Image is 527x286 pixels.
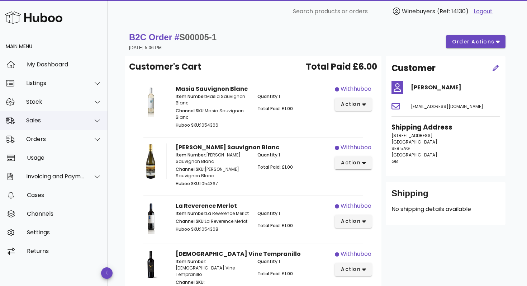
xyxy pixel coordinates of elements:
[176,180,200,187] span: Huboo SKU:
[257,164,293,170] span: Total Paid: £1.00
[27,154,102,161] div: Usage
[27,192,102,198] div: Cases
[257,222,293,229] span: Total Paid: £1.00
[341,159,361,167] span: action
[257,210,331,217] p: 1
[176,258,249,278] p: [DEMOGRAPHIC_DATA] Vine Tempranillo
[402,7,435,15] span: Winebuyers
[257,106,293,112] span: Total Paid: £1.00
[391,152,437,158] span: [GEOGRAPHIC_DATA]
[176,108,249,121] p: Masia Sauvignon Blanc
[176,85,248,93] strong: Masia Sauvignon Blanc
[176,108,205,114] span: Channel SKU:
[26,173,85,180] div: Invoicing and Payments
[335,215,372,228] button: action
[176,210,206,216] span: Item Number:
[176,279,205,285] span: Channel SKU:
[129,60,201,73] span: Customer's Cart
[335,156,372,169] button: action
[341,202,371,210] div: withhuboo
[176,152,206,158] span: Item Number:
[176,143,279,151] strong: [PERSON_NAME] Sauvignon Blanc
[341,143,371,152] div: withhuboo
[257,93,331,100] p: 1
[176,152,249,165] p: [PERSON_NAME] Sauvignon Blanc
[257,258,279,264] span: Quantity:
[257,93,279,99] span: Quantity:
[176,122,200,128] span: Huboo SKU:
[411,83,500,92] h4: [PERSON_NAME]
[27,229,102,236] div: Settings
[335,263,372,276] button: action
[391,132,433,139] span: [STREET_ADDRESS]
[176,226,249,233] p: 1054368
[257,152,331,158] p: 1
[341,266,361,273] span: action
[446,35,505,48] button: order actions
[135,250,167,282] img: Product Image
[27,61,102,68] div: My Dashboard
[452,38,495,46] span: order actions
[176,93,249,106] p: Masia Sauvignon Blanc
[129,32,217,42] strong: B2C Order #
[129,45,162,50] small: [DATE] 5:06 PM
[437,7,469,15] span: (Ref: 14130)
[391,62,436,75] h2: Customer
[26,98,85,105] div: Stock
[391,205,500,214] p: No shipping details available
[335,98,372,111] button: action
[391,122,500,132] h3: Shipping Address
[26,117,85,124] div: Sales
[306,60,377,73] span: Total Paid £6.00
[391,139,437,145] span: [GEOGRAPHIC_DATA]
[257,152,279,158] span: Quantity:
[27,248,102,254] div: Returns
[176,166,249,179] p: [PERSON_NAME] Sauvignon Blanc
[474,7,493,16] a: Logout
[176,218,205,224] span: Channel SKU:
[257,271,293,277] span: Total Paid: £1.00
[26,136,85,142] div: Orders
[257,258,331,265] p: 1
[341,85,371,93] div: withhuboo
[176,122,249,128] p: 1054366
[135,202,167,234] img: Product Image
[176,250,301,258] strong: [DEMOGRAPHIC_DATA] Vine Tempranillo
[26,80,85,86] div: Listings
[341,250,371,258] div: withhuboo
[179,32,217,42] span: S00005-1
[391,145,410,151] span: SE8 5AG
[176,210,249,217] p: La Reverence Merlot
[135,143,167,179] img: Product Image
[391,188,500,205] div: Shipping
[411,103,483,109] span: [EMAIL_ADDRESS][DOMAIN_NAME]
[5,10,62,25] img: Huboo Logo
[135,85,167,117] img: Product Image
[176,166,205,172] span: Channel SKU:
[257,210,279,216] span: Quantity:
[27,210,102,217] div: Channels
[176,93,206,99] span: Item Number:
[391,158,398,164] span: GB
[176,218,249,225] p: La Reverence Merlot
[176,180,249,187] p: 1054367
[341,217,361,225] span: action
[176,226,200,232] span: Huboo SKU:
[176,258,206,264] span: Item Number:
[341,100,361,108] span: action
[176,202,237,210] strong: La Reverence Merlot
